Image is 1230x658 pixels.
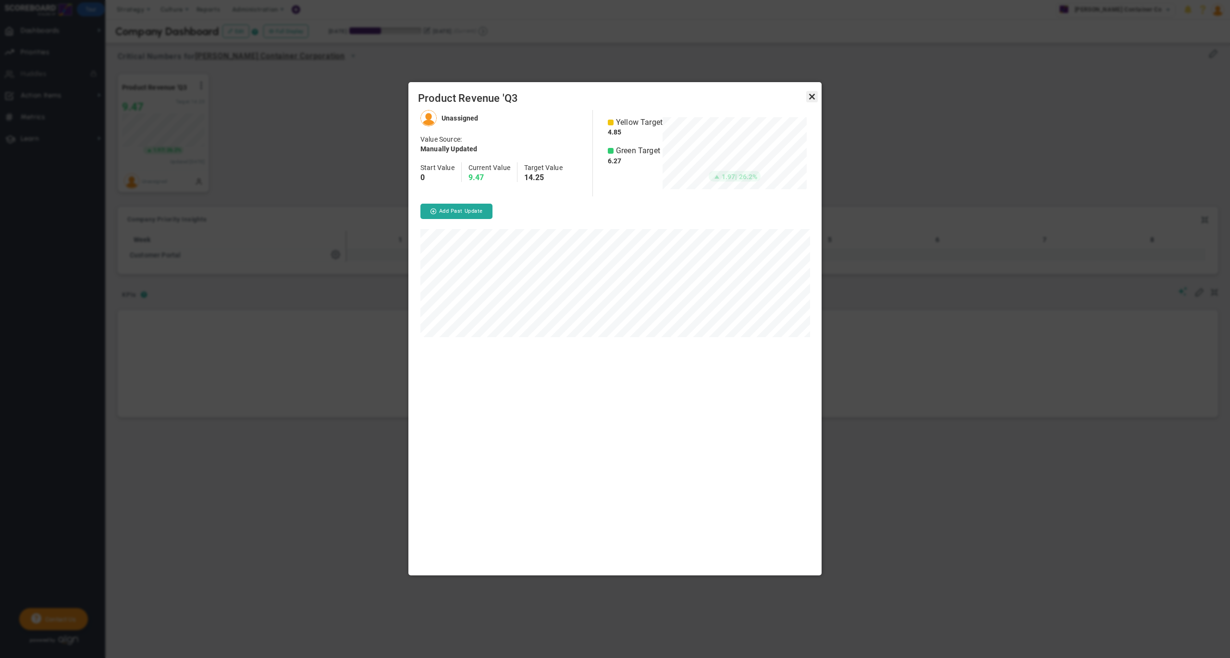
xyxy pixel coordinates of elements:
span: Start Value [420,164,455,171]
span: Product Revenue 'Q3 [418,92,812,105]
span: Target Value [524,164,563,171]
span: Current Value [468,164,510,171]
span: Value Source: [420,135,462,143]
span: Yellow Target [616,117,663,128]
a: Close [806,91,818,102]
button: Add Past Update [420,204,492,219]
h4: Unassigned [442,114,479,122]
h4: 9.47 [468,173,510,182]
h4: 14.25 [524,173,563,182]
span: Green Target [616,146,660,157]
img: Unassigned [420,110,437,126]
h4: Manually Updated [420,145,478,153]
h4: 4.85 [608,128,663,136]
h4: 0 [420,173,455,182]
h4: 6.27 [608,157,663,165]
